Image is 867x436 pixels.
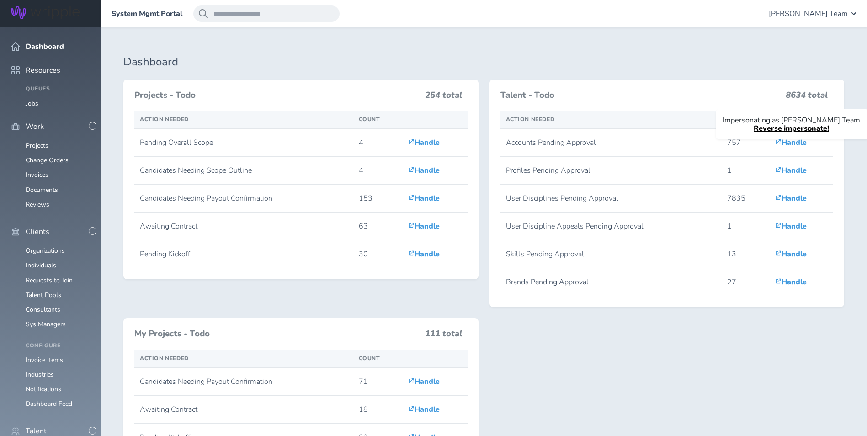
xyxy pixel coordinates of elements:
[775,138,807,148] a: Handle
[500,185,722,213] td: User Disciplines Pending Approval
[26,86,90,92] h4: Queues
[26,228,49,236] span: Clients
[754,123,829,133] a: Reverse impersonate!
[408,138,440,148] a: Handle
[89,122,96,130] button: -
[89,227,96,235] button: -
[26,343,90,349] h4: Configure
[425,329,462,343] h3: 111 total
[722,213,770,240] td: 1
[722,268,770,296] td: 27
[500,213,722,240] td: User Discipline Appeals Pending Approval
[26,156,69,165] a: Change Orders
[26,246,65,255] a: Organizations
[26,276,73,285] a: Requests to Join
[26,320,66,329] a: Sys Managers
[353,396,403,424] td: 18
[134,129,353,157] td: Pending Overall Scope
[89,427,96,435] button: -
[26,122,44,131] span: Work
[26,200,49,209] a: Reviews
[134,240,353,268] td: Pending Kickoff
[123,56,844,69] h1: Dashboard
[26,43,64,51] span: Dashboard
[500,90,781,101] h3: Talent - Todo
[134,185,353,213] td: Candidates Needing Payout Confirmation
[353,240,403,268] td: 30
[408,404,440,415] a: Handle
[775,249,807,259] a: Handle
[353,157,403,185] td: 4
[408,377,440,387] a: Handle
[134,213,353,240] td: Awaiting Contract
[26,356,63,364] a: Invoice Items
[359,116,380,123] span: Count
[26,399,72,408] a: Dashboard Feed
[26,370,54,379] a: Industries
[26,427,47,435] span: Talent
[134,90,420,101] h3: Projects - Todo
[769,5,856,22] button: [PERSON_NAME] Team
[26,305,60,314] a: Consultants
[134,368,353,396] td: Candidates Needing Payout Confirmation
[26,99,38,108] a: Jobs
[140,116,189,123] span: Action Needed
[11,6,80,19] img: Wripple
[134,157,353,185] td: Candidates Needing Scope Outline
[26,385,61,393] a: Notifications
[500,129,722,157] td: Accounts Pending Approval
[26,66,60,74] span: Resources
[722,129,770,157] td: 757
[112,10,182,18] a: System Mgmt Portal
[140,355,189,362] span: Action Needed
[26,170,48,179] a: Invoices
[786,90,828,104] h3: 8634 total
[353,129,403,157] td: 4
[500,240,722,268] td: Skills Pending Approval
[769,10,848,18] span: [PERSON_NAME] Team
[775,165,807,175] a: Handle
[134,329,420,339] h3: My Projects - Todo
[722,185,770,213] td: 7835
[506,116,555,123] span: Action Needed
[26,186,58,194] a: Documents
[134,396,353,424] td: Awaiting Contract
[353,185,403,213] td: 153
[500,268,722,296] td: Brands Pending Approval
[408,249,440,259] a: Handle
[722,157,770,185] td: 1
[26,291,61,299] a: Talent Pools
[408,165,440,175] a: Handle
[359,355,380,362] span: Count
[500,157,722,185] td: Profiles Pending Approval
[26,261,56,270] a: Individuals
[775,193,807,203] a: Handle
[425,90,462,104] h3: 254 total
[723,116,860,124] p: Impersonating as [PERSON_NAME] Team
[408,193,440,203] a: Handle
[353,368,403,396] td: 71
[408,221,440,231] a: Handle
[722,240,770,268] td: 13
[775,277,807,287] a: Handle
[353,213,403,240] td: 63
[775,221,807,231] a: Handle
[26,141,48,150] a: Projects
